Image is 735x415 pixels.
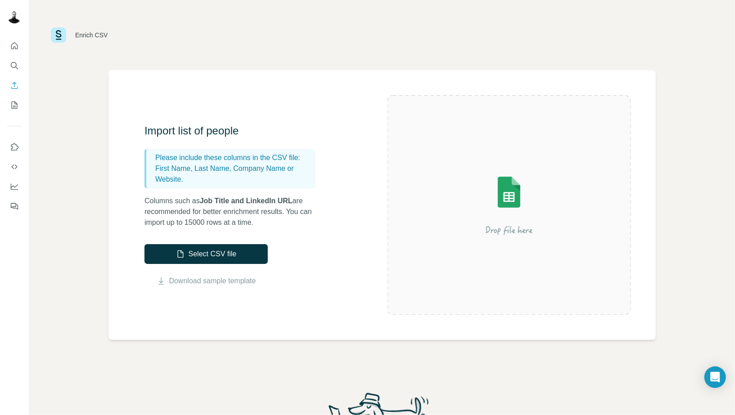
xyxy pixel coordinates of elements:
[144,276,268,286] button: Download sample template
[155,152,312,163] p: Please include these columns in the CSV file:
[704,366,726,388] div: Open Intercom Messenger
[7,58,22,74] button: Search
[7,159,22,175] button: Use Surfe API
[7,9,22,23] img: Avatar
[7,198,22,214] button: Feedback
[75,31,108,40] div: Enrich CSV
[7,178,22,195] button: Dashboard
[169,276,256,286] a: Download sample template
[144,124,325,138] h3: Import list of people
[200,197,293,205] span: Job Title and LinkedIn URL
[7,77,22,94] button: Enrich CSV
[155,163,312,185] p: First Name, Last Name, Company Name or Website.
[7,97,22,113] button: My lists
[144,196,325,228] p: Columns such as are recommended for better enrichment results. You can import up to 15000 rows at...
[7,38,22,54] button: Quick start
[428,151,590,259] img: Surfe Illustration - Drop file here or select below
[51,27,66,43] img: Surfe Logo
[144,244,268,264] button: Select CSV file
[7,139,22,155] button: Use Surfe on LinkedIn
